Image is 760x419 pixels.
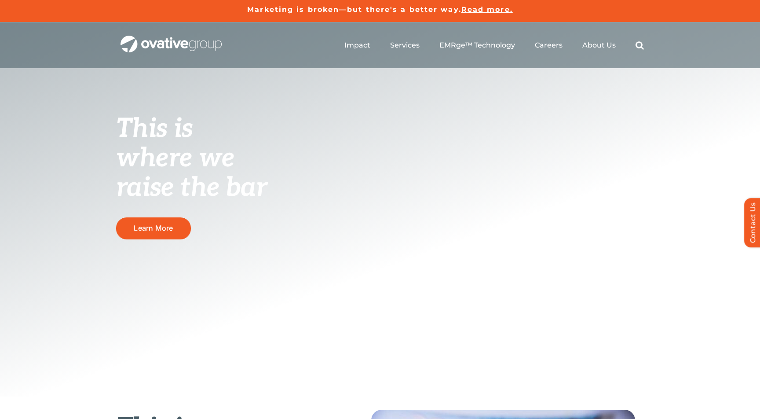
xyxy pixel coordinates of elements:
a: Marketing is broken—but there's a better way. [247,5,461,14]
a: Read more. [461,5,513,14]
span: where we raise the bar [116,143,267,204]
nav: Menu [344,31,644,59]
a: Careers [535,41,563,50]
a: Search [636,41,644,50]
a: EMRge™ Technology [439,41,515,50]
a: Impact [344,41,370,50]
a: OG_Full_horizontal_WHT [121,35,222,43]
a: Learn More [116,217,191,239]
a: About Us [582,41,616,50]
span: This is [116,113,193,145]
span: Learn More [134,224,173,232]
a: Services [390,41,420,50]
